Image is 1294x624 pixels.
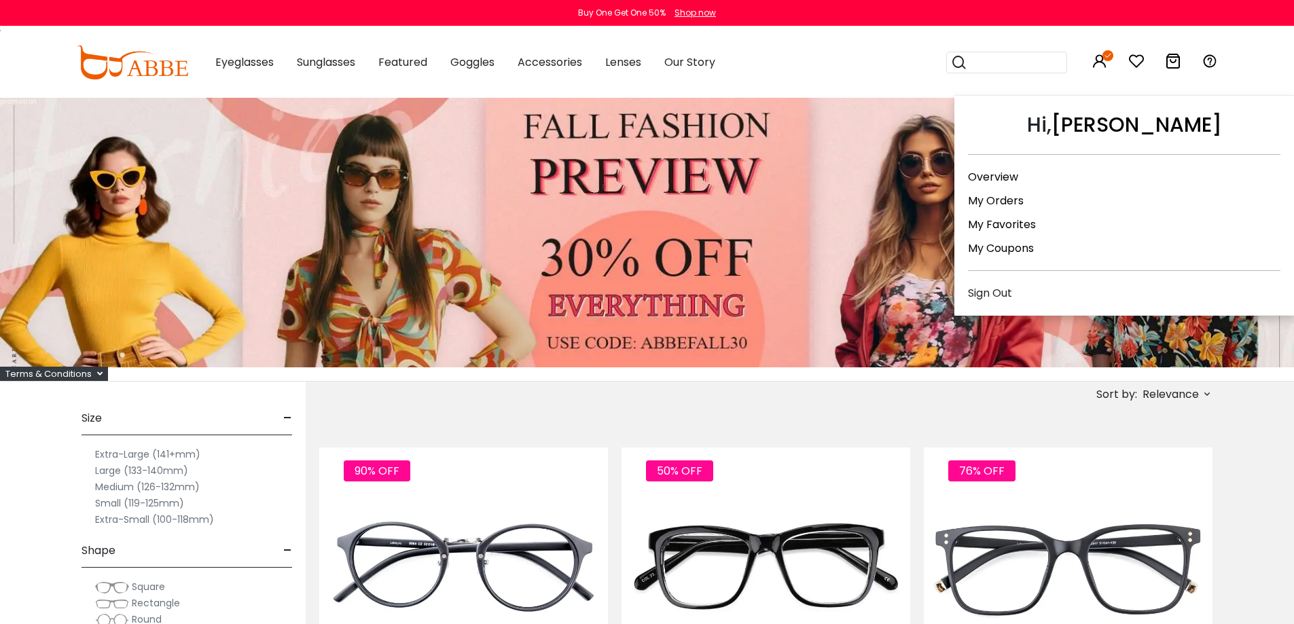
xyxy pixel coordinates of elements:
[450,54,495,70] span: Goggles
[948,460,1016,481] span: 76% OFF
[378,54,427,70] span: Featured
[297,54,355,70] span: Sunglasses
[1052,110,1222,139] a: [PERSON_NAME]
[968,240,1034,256] a: My Coupons
[132,596,180,610] span: Rectangle
[344,460,410,481] span: 90% OFF
[283,534,292,567] span: -
[95,446,200,462] label: Extra-Large (141+mm)
[664,54,715,70] span: Our Story
[82,402,102,435] span: Size
[646,460,713,481] span: 50% OFF
[95,462,188,479] label: Large (133-140mm)
[968,285,1280,301] div: Sign Out
[82,534,115,567] span: Shape
[968,193,1024,208] a: My Orders
[578,7,666,19] div: Buy One Get One 50%
[1096,386,1137,402] span: Sort by:
[95,581,129,594] img: Square.png
[95,597,129,610] img: Rectangle.png
[605,54,641,70] span: Lenses
[1143,382,1199,407] span: Relevance
[95,479,200,495] label: Medium (126-132mm)
[215,54,274,70] span: Eyeglasses
[675,7,716,19] div: Shop now
[283,402,292,435] span: -
[968,217,1036,232] a: My Favorites
[95,511,214,528] label: Extra-Small (100-118mm)
[77,45,188,79] img: abbeglasses.com
[95,495,184,511] label: Small (119-125mm)
[518,54,582,70] span: Accessories
[968,169,1018,185] a: Overview
[968,109,1280,155] div: Hi,
[132,580,165,593] span: Square
[668,7,716,18] a: Shop now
